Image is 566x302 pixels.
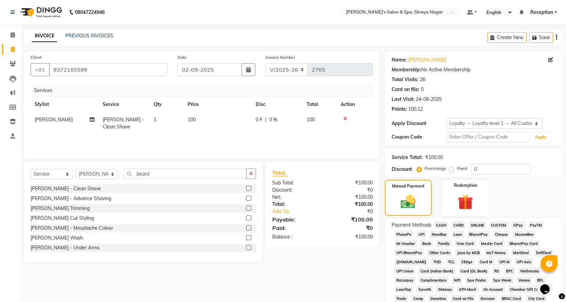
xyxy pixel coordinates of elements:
label: Percentage [425,165,446,172]
span: 0 F [256,116,262,123]
span: | [265,116,267,123]
span: UPI BharatPay [394,249,425,256]
div: ₹100.00 [425,154,443,161]
span: Master Card [479,239,505,247]
span: GPay [511,221,525,229]
div: [PERSON_NAME] - Clean Shave [31,185,101,192]
span: 100 [188,117,196,123]
span: PayTM [528,221,544,229]
div: ₹0 [332,208,378,215]
button: Apply [531,132,550,142]
img: _cash.svg [396,193,420,210]
span: UPI M [497,258,512,266]
span: MyT Money [484,249,508,256]
th: Service [99,97,150,112]
th: Total [303,97,337,112]
span: Spa Week [491,276,514,284]
span: DefiDeal [534,249,554,256]
span: Loan [451,230,464,238]
span: Wellnessta [518,267,542,275]
span: BFL [535,276,546,284]
div: 24-08-2025 [416,96,442,103]
span: Bank [420,239,433,247]
div: Service Total: [392,154,423,161]
div: 0 [421,86,424,93]
div: Total: [267,201,323,208]
div: Coupon Code [392,134,446,141]
span: Complimentary [418,276,449,284]
span: BharatPay Card [508,239,540,247]
span: 0 % [269,116,277,123]
span: Chamber Gift Card [508,285,545,293]
span: 1 [154,117,156,123]
span: CEdge [459,258,475,266]
label: Invoice Number [265,54,295,60]
span: UPI [416,230,427,238]
label: Fixed [457,165,467,172]
input: Enter Offer / Coupon Code [446,132,529,142]
a: [PERSON_NAME] [408,56,446,64]
label: Manual Payment [392,183,425,189]
div: [PERSON_NAME] Wash [31,234,83,242]
div: Payable: [267,215,323,224]
input: Search by Name/Mobile/Email/Code [49,63,167,76]
span: ONLINE [468,221,486,229]
span: ATH Movil [457,285,479,293]
span: [PERSON_NAME] [35,117,73,123]
span: [PERSON_NAME] - Clean Shave [103,117,144,130]
span: Cheque [493,230,510,238]
span: CASH [434,221,449,229]
span: RS [492,267,501,275]
span: [DOMAIN_NAME] [394,258,429,266]
button: Save [529,32,553,43]
span: Card M [478,258,495,266]
label: Date [177,54,187,60]
div: Points: [392,106,407,113]
th: Disc [252,97,303,112]
div: ₹100.00 [323,215,378,224]
span: BharatPay [467,230,490,238]
span: Card (DL Bank) [458,267,490,275]
div: Services [31,84,378,97]
div: ₹100.00 [323,201,378,208]
div: ₹100.00 [323,233,378,241]
div: Total Visits: [392,76,418,83]
div: Last Visit: [392,96,414,103]
div: Name: [392,56,407,64]
span: Other Cards [427,249,452,256]
div: 26 [420,76,425,83]
span: UPI Axis [514,258,533,266]
a: PREVIOUS INVOICES [65,33,113,39]
a: Add Tip [267,208,332,215]
span: Visa Card [454,239,476,247]
span: CARD [451,221,466,229]
div: No Active Membership [392,66,556,73]
img: logo [17,3,64,22]
div: Paid: [267,224,323,232]
div: Apply Discount [392,120,446,127]
label: Redemption [454,182,477,189]
span: MosamBee [513,230,536,238]
div: Discount: [267,186,323,194]
span: Razorpay [394,276,416,284]
span: 100 [307,117,315,123]
th: Stylist [31,97,99,112]
input: Search or Scan [123,168,246,179]
span: MI Voucher [394,239,417,247]
div: [PERSON_NAME] Trimming [31,205,90,212]
div: [PERSON_NAME] Cut Styling [31,215,94,222]
img: _gift.svg [453,193,478,212]
label: Client [31,54,41,60]
span: Reception [530,9,553,16]
span: Juice by MCB [455,249,482,256]
span: BTC [504,267,515,275]
div: ₹100.00 [323,194,378,201]
b: 08047224946 [75,3,105,22]
div: Membership: [392,66,421,73]
div: [PERSON_NAME] - Moustache Colour [31,225,113,232]
div: [PERSON_NAME] - Under Arms [31,244,100,251]
span: Card (Indian Bank) [418,267,456,275]
span: Venmo [516,276,532,284]
div: Discount: [392,166,413,173]
a: INVOICE [32,30,57,42]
